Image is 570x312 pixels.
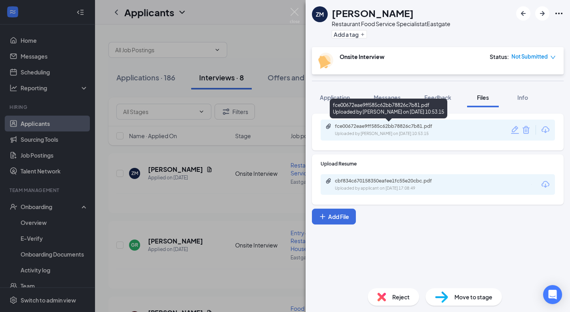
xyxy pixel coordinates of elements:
svg: Trash [521,125,531,135]
span: Move to stage [454,293,492,301]
div: ZM [316,10,324,18]
div: Uploaded by applicant on [DATE] 17:08:49 [335,185,454,192]
span: Files [477,94,489,101]
span: Info [517,94,528,101]
button: Add FilePlus [312,209,356,224]
button: PlusAdd a tag [332,30,367,38]
span: Reject [392,293,410,301]
svg: Link [531,179,532,190]
span: Feedback [424,94,451,101]
svg: ArrowLeftNew [519,9,528,18]
span: Application [320,94,350,101]
svg: Plus [360,32,365,37]
a: Paperclipcbf834c670158350eafee1fc55e20cbc.pdfUploaded by applicant on [DATE] 17:08:49 [325,178,454,192]
button: ArrowLeftNew [516,6,530,21]
a: Paperclipfce00672eae9ff585c62bb78826c7b81.pdfUploaded by [PERSON_NAME] on [DATE] 10:53:15 [325,123,454,137]
svg: Plus [319,213,327,221]
button: ArrowRight [535,6,549,21]
svg: Download [541,180,550,189]
div: Upload Resume [321,160,555,167]
b: Onsite Interview [340,53,384,60]
svg: Paperclip [325,123,332,129]
svg: Ellipses [554,9,564,18]
svg: ArrowRight [538,9,547,18]
div: cbf834c670158350eafee1fc55e20cbc.pdf [335,178,446,184]
span: Not Submitted [511,53,548,61]
div: fce00672eae9ff585c62bb78826c7b81.pdf [335,123,446,129]
svg: Download [541,125,550,135]
svg: Paperclip [325,178,332,184]
h1: [PERSON_NAME] [332,6,414,20]
div: Restaurant Food Service Specialist at Eastgate [332,20,450,28]
div: Open Intercom Messenger [543,285,562,304]
svg: Pencil [510,125,520,135]
div: Uploaded by [PERSON_NAME] on [DATE] 10:53:15 [335,131,454,137]
span: down [550,55,556,60]
div: fce00672eae9ff585c62bb78826c7b81.pdf Uploaded by [PERSON_NAME] on [DATE] 10:53:15 [330,99,447,118]
span: Messages [374,94,401,101]
div: Status : [490,53,509,61]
